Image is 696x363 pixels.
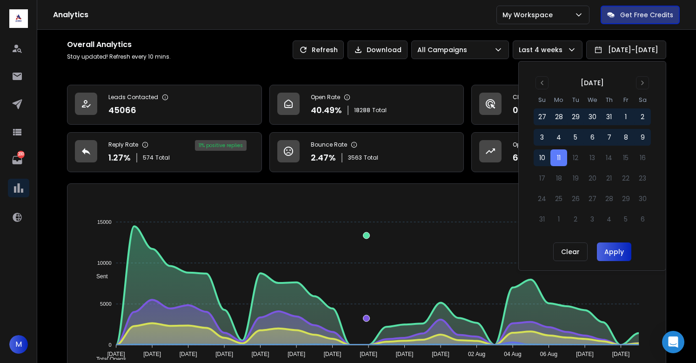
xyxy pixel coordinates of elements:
button: 4 [550,129,567,146]
button: 29 [567,108,584,125]
tspan: [DATE] [144,351,161,357]
tspan: 10000 [97,260,112,266]
span: Total Opens [89,356,126,363]
th: Friday [617,95,634,105]
span: 18288 [354,107,370,114]
tspan: 02 Aug [468,351,485,357]
tspan: 5000 [100,301,111,307]
tspan: [DATE] [252,351,269,357]
button: 31 [601,108,617,125]
tspan: [DATE] [396,351,414,357]
div: [DATE] [581,78,604,87]
button: Clear [553,242,588,261]
a: Open Rate40.49%18288Total [269,85,464,125]
button: 9 [634,129,651,146]
p: 200 [17,151,25,158]
button: [DATE]-[DATE] [586,40,666,59]
tspan: [DATE] [288,351,306,357]
p: 45066 [108,104,136,117]
button: 1 [617,108,634,125]
p: Opportunities [513,141,550,148]
p: Refresh [312,45,338,54]
th: Monday [550,95,567,105]
button: M [9,335,28,354]
p: 2.47 % [311,151,336,164]
button: Get Free Credits [601,6,680,24]
p: Stay updated! Refresh every 10 mins. [67,53,171,60]
button: 8 [617,129,634,146]
p: Download [367,45,402,54]
h1: Overall Analytics [67,39,171,50]
span: Sent [89,273,108,280]
button: 6 [584,129,601,146]
button: 3 [534,129,550,146]
tspan: [DATE] [180,351,197,357]
button: 5 [567,129,584,146]
button: 27 [534,108,550,125]
span: 574 [143,154,154,161]
button: Apply [597,242,631,261]
p: Last 4 weeks [519,45,566,54]
p: Click Rate [513,94,541,101]
th: Tuesday [567,95,584,105]
div: 11 % positive replies [195,140,247,151]
a: 200 [8,151,27,169]
tspan: 15000 [97,219,112,225]
th: Sunday [534,95,550,105]
th: Wednesday [584,95,601,105]
p: My Workspace [502,10,556,20]
button: Refresh [293,40,344,59]
th: Thursday [601,95,617,105]
p: Bounce Rate [311,141,347,148]
span: Total [372,107,387,114]
th: Saturday [634,95,651,105]
tspan: [DATE] [432,351,450,357]
p: Open Rate [311,94,340,101]
tspan: 06 Aug [540,351,557,357]
button: Download [348,40,408,59]
span: 3563 [348,154,362,161]
span: Total [155,154,170,161]
button: 30 [584,108,601,125]
a: Bounce Rate2.47%3563Total [269,132,464,172]
tspan: [DATE] [612,351,630,357]
button: 10 [534,149,550,166]
tspan: [DATE] [576,351,594,357]
button: 11 [550,149,567,166]
tspan: [DATE] [360,351,378,357]
p: Get Free Credits [620,10,673,20]
p: Reply Rate [108,141,138,148]
h1: Analytics [53,9,496,20]
img: logo [9,9,28,28]
a: Reply Rate1.27%574Total11% positive replies [67,132,262,172]
tspan: [DATE] [216,351,234,357]
button: 2 [634,108,651,125]
button: 28 [550,108,567,125]
p: 40.49 % [311,104,342,117]
button: Go to previous month [535,76,549,89]
tspan: [DATE] [324,351,341,357]
a: Leads Contacted45066 [67,85,262,125]
a: Opportunities63$43200 [471,132,666,172]
p: 1.27 % [108,151,131,164]
div: Open Intercom Messenger [662,331,684,353]
tspan: 04 Aug [504,351,522,357]
button: Go to next month [636,76,649,89]
span: Total [364,154,378,161]
button: 7 [601,129,617,146]
p: Leads Contacted [108,94,158,101]
tspan: [DATE] [107,351,125,357]
a: Click Rate0.80%360Total [471,85,666,125]
tspan: 0 [109,342,112,348]
p: All Campaigns [417,45,471,54]
p: 63 [513,151,523,164]
p: 0.80 % [513,104,539,117]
